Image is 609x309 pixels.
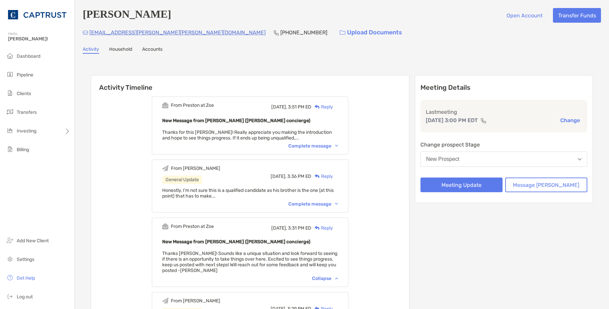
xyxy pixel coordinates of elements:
span: Settings [17,257,34,262]
span: Thanks for this [PERSON_NAME]! Really appreciate you making the introduction and hope to see thin... [162,129,332,141]
button: New Prospect [420,151,587,167]
img: pipeline icon [6,70,14,78]
img: settings icon [6,255,14,263]
img: Event icon [162,165,169,172]
img: Chevron icon [335,203,338,205]
a: Upload Documents [335,25,406,40]
div: Reply [311,103,333,110]
img: dashboard icon [6,52,14,60]
img: Chevron icon [335,145,338,147]
img: Email Icon [83,31,88,35]
img: get-help icon [6,274,14,282]
span: Honestly, I'm not sure this is a qualified candidate as his brother is the one (at this point) th... [162,188,334,199]
p: Last meeting [426,108,582,116]
div: Reply [311,225,333,232]
h6: Activity Timeline [91,75,409,91]
div: From [PERSON_NAME] [171,298,220,304]
p: [DATE] 3:00 PM EDT [426,116,478,124]
img: logout icon [6,292,14,300]
span: [PERSON_NAME]! [8,36,70,42]
img: investing icon [6,126,14,134]
button: Open Account [501,8,548,23]
div: Reply [311,173,333,180]
img: Reply icon [315,105,320,109]
button: Change [558,117,582,124]
span: Log out [17,294,33,300]
img: clients icon [6,89,14,97]
p: Meeting Details [420,83,587,92]
img: Chevron icon [335,277,338,279]
button: Transfer Funds [553,8,601,23]
span: Add New Client [17,238,49,244]
span: [DATE], [271,174,286,179]
a: Accounts [142,46,163,54]
img: Event icon [162,102,169,108]
span: Clients [17,91,31,96]
span: Thanks [PERSON_NAME]! Sounds like a unique situation and look forward to seeing if there is an op... [162,251,337,273]
img: Reply icon [315,174,320,179]
button: Meeting Update [420,178,503,192]
p: [EMAIL_ADDRESS][PERSON_NAME][PERSON_NAME][DOMAIN_NAME] [89,28,266,37]
span: Transfers [17,109,37,115]
span: Investing [17,128,36,134]
b: New Message from [PERSON_NAME] ([PERSON_NAME] concierge) [162,118,310,123]
button: Message [PERSON_NAME] [505,178,587,192]
span: [DATE], [271,225,287,231]
span: 3:51 PM ED [288,104,311,110]
div: From [PERSON_NAME] [171,166,220,171]
div: Collapse [312,276,338,281]
span: 3:36 PM ED [287,174,311,179]
img: CAPTRUST Logo [8,3,66,27]
span: Billing [17,147,29,152]
div: Complete message [288,201,338,207]
img: add_new_client icon [6,236,14,244]
a: Household [109,46,132,54]
span: Dashboard [17,53,40,59]
img: button icon [340,30,345,35]
p: [PHONE_NUMBER] [280,28,327,37]
span: Get Help [17,275,35,281]
span: [DATE], [271,104,287,110]
div: Complete message [288,143,338,149]
div: New Prospect [426,156,460,162]
img: transfers icon [6,108,14,116]
h4: [PERSON_NAME] [83,8,171,23]
a: Activity [83,46,99,54]
img: Event icon [162,298,169,304]
img: billing icon [6,145,14,153]
p: Change prospect Stage [420,140,587,149]
img: communication type [481,118,487,123]
b: New Message from [PERSON_NAME] ([PERSON_NAME] concierge) [162,239,310,245]
img: Open dropdown arrow [578,158,582,161]
span: Pipeline [17,72,33,78]
span: 3:31 PM ED [288,225,311,231]
img: Event icon [162,223,169,230]
img: Phone Icon [274,30,279,35]
div: General Update [162,176,202,184]
div: From Preston at Zoe [171,224,214,229]
img: Reply icon [315,226,320,230]
div: From Preston at Zoe [171,102,214,108]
